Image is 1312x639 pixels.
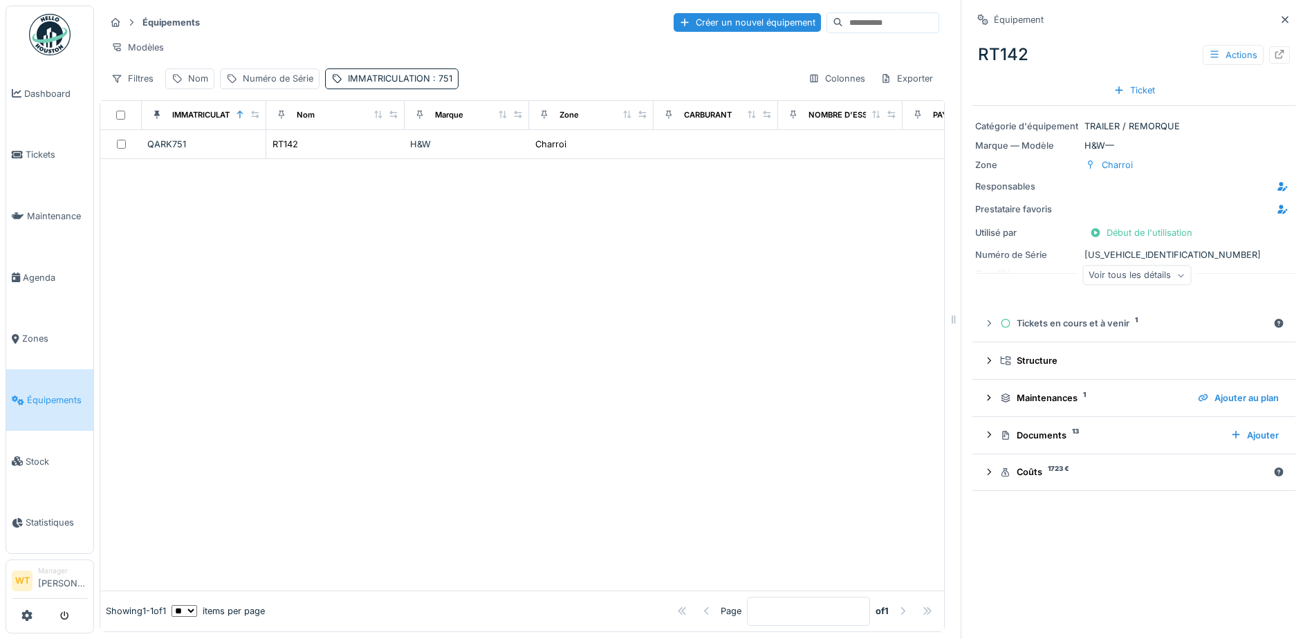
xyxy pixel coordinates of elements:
div: Page [721,604,741,618]
div: Exporter [874,68,939,89]
div: TRAILER / REMORQUE [975,120,1293,133]
summary: Documents13Ajouter [978,423,1290,448]
span: Agenda [23,271,88,284]
div: Charroi [1102,158,1133,172]
div: Nom [188,72,208,85]
div: CARBURANT [684,109,732,121]
span: Statistiques [26,516,88,529]
div: Numéro de Série [243,72,313,85]
div: Colonnes [802,68,871,89]
a: WT Manager[PERSON_NAME] [12,566,88,599]
div: Voir tous les détails [1082,266,1191,286]
div: Équipement [994,13,1044,26]
span: Dashboard [24,87,88,100]
div: Structure [1000,354,1279,367]
strong: Équipements [137,16,205,29]
a: Stock [6,431,93,492]
span: Équipements [27,393,88,407]
div: Catégorie d'équipement [975,120,1079,133]
div: PAYS [933,109,952,121]
summary: Tickets en cours et à venir1 [978,311,1290,336]
div: Marque — Modèle [975,139,1079,152]
div: Showing 1 - 1 of 1 [106,604,166,618]
div: Modèles [105,37,170,57]
a: Zones [6,308,93,370]
div: Ticket [1108,81,1161,100]
div: Utilisé par [975,226,1079,239]
div: Ajouter au plan [1192,389,1284,407]
div: RT142 [972,37,1295,73]
div: Début de l'utilisation [1084,223,1198,242]
div: Prestataire favoris [975,203,1079,216]
summary: Coûts1723 € [978,460,1290,485]
span: : 751 [430,73,452,84]
div: Charroi [535,138,566,151]
a: Statistiques [6,492,93,554]
div: Actions [1203,45,1264,65]
a: Maintenance [6,185,93,247]
div: Maintenances [1000,391,1187,405]
div: Zone [975,158,1079,172]
div: Nom [297,109,315,121]
div: QARK751 [147,138,260,151]
img: Badge_color-CXgf-gQk.svg [29,14,71,55]
span: Zones [22,332,88,345]
span: Stock [26,455,88,468]
summary: Structure [978,348,1290,373]
li: WT [12,571,33,591]
div: items per page [172,604,265,618]
span: Tickets [26,148,88,161]
div: Manager [38,566,88,576]
div: Tickets en cours et à venir [1000,317,1268,330]
span: Maintenance [27,210,88,223]
a: Équipements [6,369,93,431]
div: Ajouter [1225,426,1284,445]
a: Tickets [6,124,93,186]
div: Marque [435,109,463,121]
a: Dashboard [6,63,93,124]
div: Documents [1000,429,1219,442]
div: Filtres [105,68,160,89]
summary: Maintenances1Ajouter au plan [978,385,1290,411]
div: Coûts [1000,465,1268,479]
a: Agenda [6,247,93,308]
strong: of 1 [876,604,889,618]
div: Créer un nouvel équipement [674,13,821,32]
li: [PERSON_NAME] [38,566,88,595]
div: NOMBRE D'ESSIEU [809,109,880,121]
div: Numéro de Série [975,248,1079,261]
div: H&W [410,138,524,151]
div: IMMATRICULATION [348,72,452,85]
div: Zone [560,109,579,121]
div: RT142 [272,138,298,151]
div: H&W — [975,139,1293,152]
div: IMMATRICULATION [172,109,244,121]
div: Responsables [975,180,1079,193]
div: [US_VEHICLE_IDENTIFICATION_NUMBER] [975,248,1293,261]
